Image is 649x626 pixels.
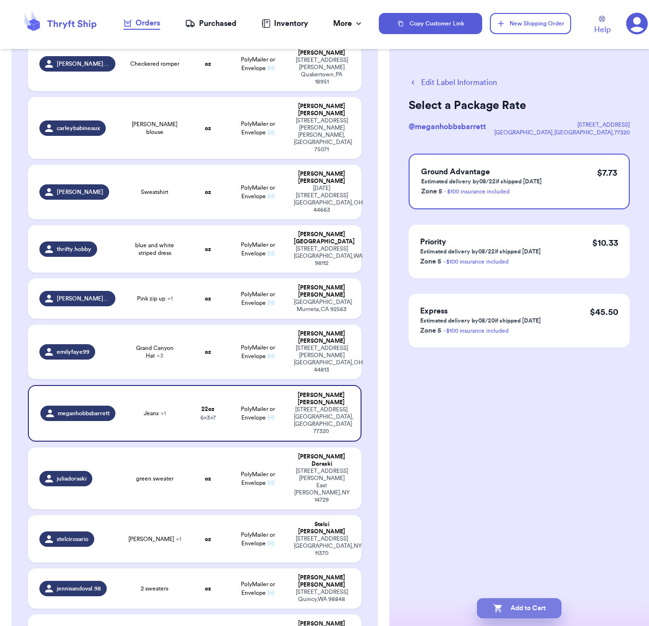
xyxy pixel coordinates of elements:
span: juliadoraski [57,475,87,482]
span: Zone 5 [420,258,441,265]
a: Purchased [185,18,237,29]
span: PolyMailer or Envelope ✉️ [241,345,275,359]
div: [PERSON_NAME] [GEOGRAPHIC_DATA] [294,231,350,245]
strong: oz [205,189,211,195]
span: [PERSON_NAME].[PERSON_NAME] [57,295,110,302]
span: @ meganhobbsbarrett [409,123,486,131]
div: [STREET_ADDRESS] [494,121,630,129]
p: $ 7.73 [597,166,617,180]
span: stelcirosario [57,535,88,543]
span: Pink zip up [137,295,173,302]
p: Estimated delivery by 08/22 if shipped [DATE] [420,248,541,255]
span: meganhobbsbarrett [58,409,110,417]
span: Sweatshirt [141,188,168,196]
span: PolyMailer or Envelope ✉️ [241,242,275,256]
strong: 22 oz [201,406,214,412]
span: Express [420,307,448,315]
a: - $100 insurance included [443,328,509,334]
a: - $100 insurance included [443,259,509,265]
span: Priority [420,238,446,246]
a: Orders [124,17,160,30]
span: PolyMailer or Envelope ✉️ [241,532,275,546]
p: Estimated delivery by 08/20 if shipped [DATE] [420,317,541,325]
div: [STREET_ADDRESS] [GEOGRAPHIC_DATA] , NY 11370 [294,535,350,557]
p: Estimated delivery by 08/22 if shipped [DATE] [421,178,542,185]
span: carleybabineaux [57,124,100,132]
span: emilyfaye99 [57,348,89,356]
strong: oz [205,586,211,591]
div: [PERSON_NAME] Doraski [294,453,350,468]
span: 6 x 3 x 7 [200,415,216,421]
div: [PERSON_NAME] [PERSON_NAME] [294,103,350,117]
span: green sweater [136,475,174,482]
span: PolyMailer or Envelope ✉️ [241,581,275,596]
div: [PERSON_NAME] [PERSON_NAME] [294,284,350,299]
strong: oz [205,349,211,355]
span: [PERSON_NAME].[PERSON_NAME] [57,60,110,68]
p: $ 45.50 [590,305,618,319]
div: [STREET_ADDRESS] Quincy , WA 98848 [294,589,350,603]
div: [PERSON_NAME] [PERSON_NAME] [294,42,350,57]
span: + 1 [176,536,181,542]
div: [GEOGRAPHIC_DATA] , [GEOGRAPHIC_DATA] , 77320 [494,129,630,136]
h2: Select a Package Rate [409,98,630,113]
p: $ 10.33 [592,236,618,250]
span: + 1 [161,410,166,416]
span: Zone 5 [420,327,441,334]
strong: oz [205,476,211,482]
span: jennisandoval.98 [57,585,101,592]
div: [GEOGRAPHIC_DATA] Murrieta , CA 92563 [294,299,350,313]
a: Help [594,16,611,36]
button: Copy Customer Link [379,13,483,34]
div: [STREET_ADDRESS] [GEOGRAPHIC_DATA] , WA 98112 [294,245,350,267]
strong: oz [205,246,211,252]
span: thrifty.hobby [57,245,91,253]
div: [STREET_ADDRESS][PERSON_NAME] [PERSON_NAME] , [GEOGRAPHIC_DATA] 75071 [294,117,350,153]
span: Help [594,24,611,36]
div: [DATE][STREET_ADDRESS] [GEOGRAPHIC_DATA] , OH 44663 [294,185,350,214]
span: Checkered romper [130,60,179,68]
span: 2 sweaters [141,585,168,592]
div: [PERSON_NAME] [PERSON_NAME] [294,574,350,589]
span: PolyMailer or Envelope ✉️ [241,471,275,486]
span: blue and white striped dress [127,241,182,257]
button: Edit Label Information [409,77,497,88]
span: Ground Advantage [421,168,490,176]
strong: oz [205,296,211,301]
span: Grand Canyon Hat [127,344,182,360]
div: [PERSON_NAME] [PERSON_NAME] [294,392,349,406]
div: [STREET_ADDRESS][PERSON_NAME] [GEOGRAPHIC_DATA] , OH 44813 [294,345,350,373]
span: PolyMailer or Envelope ✉️ [241,185,275,199]
span: Jeans [144,409,166,417]
div: Orders [124,17,160,29]
span: + 3 [157,353,163,359]
div: [PERSON_NAME] [PERSON_NAME] [294,170,350,185]
div: More [333,18,363,29]
button: Add to Cart [477,598,562,618]
span: [PERSON_NAME] [128,535,181,543]
span: + 1 [167,296,173,301]
div: [STREET_ADDRESS][PERSON_NAME] East [PERSON_NAME] , NY 14729 [294,468,350,504]
button: New Shipping Order [490,13,571,34]
span: PolyMailer or Envelope ✉️ [241,406,275,421]
strong: oz [205,61,211,67]
a: - $100 insurance included [444,189,510,194]
strong: oz [205,536,211,542]
span: PolyMailer or Envelope ✉️ [241,57,275,71]
a: Inventory [262,18,308,29]
span: Zone 5 [421,188,442,195]
div: [STREET_ADDRESS] [GEOGRAPHIC_DATA] , [GEOGRAPHIC_DATA] 77320 [294,406,349,435]
span: PolyMailer or Envelope ✉️ [241,121,275,135]
div: [PERSON_NAME] [PERSON_NAME] [294,330,350,345]
div: [STREET_ADDRESS][PERSON_NAME] Quakertown , PA 18951 [294,57,350,85]
strong: oz [205,125,211,131]
span: [PERSON_NAME] [57,188,103,196]
span: [PERSON_NAME] blouse [127,120,182,136]
div: Stelci [PERSON_NAME] [294,521,350,535]
span: PolyMailer or Envelope ✉️ [241,291,275,306]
